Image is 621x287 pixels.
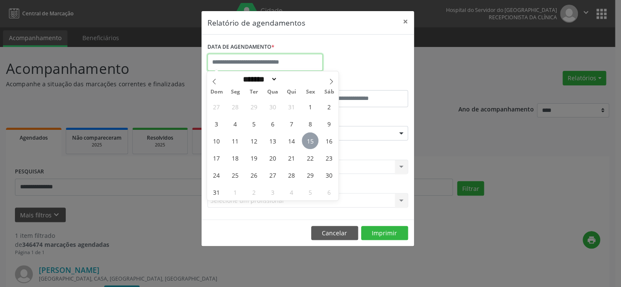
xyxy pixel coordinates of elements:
label: ATÉ [310,77,408,90]
span: Qua [263,89,282,95]
span: Julho 29, 2025 [246,98,262,115]
span: Sex [301,89,320,95]
span: Agosto 23, 2025 [321,149,337,166]
span: Dom [207,89,226,95]
span: Agosto 12, 2025 [246,132,262,149]
span: Agosto 10, 2025 [208,132,225,149]
span: Agosto 13, 2025 [265,132,281,149]
span: Agosto 6, 2025 [265,115,281,132]
span: Agosto 18, 2025 [227,149,244,166]
span: Agosto 5, 2025 [246,115,262,132]
span: Setembro 3, 2025 [265,184,281,200]
span: Agosto 19, 2025 [246,149,262,166]
span: Agosto 15, 2025 [302,132,318,149]
span: Agosto 16, 2025 [321,132,337,149]
span: Agosto 8, 2025 [302,115,318,132]
span: Agosto 21, 2025 [283,149,300,166]
span: Agosto 7, 2025 [283,115,300,132]
span: Agosto 24, 2025 [208,167,225,183]
button: Cancelar [311,226,358,240]
input: Year [277,75,306,84]
span: Agosto 29, 2025 [302,167,318,183]
span: Agosto 2, 2025 [321,98,337,115]
span: Agosto 1, 2025 [302,98,318,115]
span: Julho 28, 2025 [227,98,244,115]
span: Agosto 20, 2025 [265,149,281,166]
span: Agosto 9, 2025 [321,115,337,132]
span: Julho 27, 2025 [208,98,225,115]
span: Sáb [320,89,338,95]
span: Setembro 2, 2025 [246,184,262,200]
span: Agosto 22, 2025 [302,149,318,166]
span: Agosto 31, 2025 [208,184,225,200]
span: Setembro 5, 2025 [302,184,318,200]
span: Julho 30, 2025 [265,98,281,115]
label: DATA DE AGENDAMENTO [207,41,274,54]
span: Setembro 6, 2025 [321,184,337,200]
span: Julho 31, 2025 [283,98,300,115]
h5: Relatório de agendamentos [207,17,305,28]
span: Agosto 30, 2025 [321,167,337,183]
button: Close [397,11,414,32]
span: Agosto 28, 2025 [283,167,300,183]
span: Agosto 27, 2025 [265,167,281,183]
span: Setembro 4, 2025 [283,184,300,200]
select: Month [240,75,277,84]
span: Agosto 26, 2025 [246,167,262,183]
span: Setembro 1, 2025 [227,184,244,200]
span: Agosto 14, 2025 [283,132,300,149]
span: Ter [245,89,263,95]
span: Agosto 25, 2025 [227,167,244,183]
span: Agosto 3, 2025 [208,115,225,132]
button: Imprimir [361,226,408,240]
span: Seg [226,89,245,95]
span: Agosto 11, 2025 [227,132,244,149]
span: Qui [282,89,301,95]
span: Agosto 17, 2025 [208,149,225,166]
span: Agosto 4, 2025 [227,115,244,132]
